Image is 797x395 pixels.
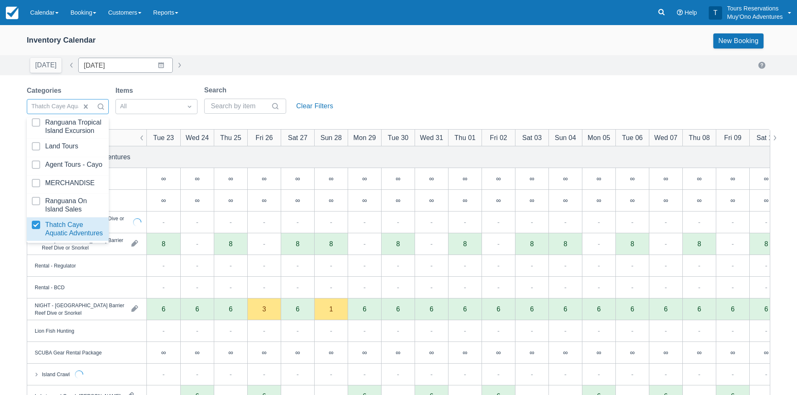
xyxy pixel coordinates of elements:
div: ∞ [463,197,467,204]
div: ∞ [764,175,769,182]
input: Date [78,58,173,73]
div: ∞ [548,168,582,190]
div: - [162,369,164,379]
div: - [196,326,198,336]
div: SCUBA Gear Rental Package [35,349,102,356]
div: ∞ [630,197,635,204]
div: - [497,260,500,270]
div: - [162,217,164,227]
input: Search by item [211,99,269,114]
div: Mon 05 [588,133,610,143]
div: ∞ [396,175,400,182]
div: 6 [448,298,482,320]
div: 8 [564,240,567,247]
div: 6 [381,298,415,320]
div: ∞ [147,342,180,364]
div: - [698,260,700,270]
div: ∞ [664,175,668,182]
div: 6 [195,306,199,312]
div: - [497,282,500,292]
div: 6 [731,306,735,312]
div: ∞ [348,168,381,190]
div: ∞ [314,342,348,364]
div: ∞ [730,197,735,204]
div: ∞ [448,190,482,212]
div: 6 [281,298,314,320]
div: 6 [749,298,783,320]
div: - [497,239,500,249]
div: - [698,326,700,336]
div: ∞ [247,168,281,190]
div: ∞ [463,175,467,182]
span: Search [97,102,105,111]
div: - [464,217,466,227]
div: Wed 31 [420,133,443,143]
div: - [196,369,198,379]
div: ∞ [615,168,649,190]
div: ∞ [314,190,348,212]
div: - [765,217,767,227]
div: ∞ [515,190,548,212]
div: - [397,260,399,270]
div: 6 [214,298,247,320]
div: - [765,282,767,292]
div: - [196,260,198,270]
div: ∞ [496,175,501,182]
div: - [330,326,332,336]
div: ∞ [281,342,314,364]
div: ∞ [597,349,601,356]
div: ∞ [649,342,682,364]
div: - [263,217,265,227]
div: - [598,326,600,336]
button: [DATE] [30,58,62,73]
div: ∞ [247,342,281,364]
div: 8 [396,240,400,247]
div: - [431,369,433,379]
div: - [364,369,366,379]
div: ∞ [281,168,314,190]
div: 6 [530,306,534,312]
div: ∞ [415,342,448,364]
div: - [464,369,466,379]
div: - [196,217,198,227]
div: ∞ [362,175,367,182]
div: ∞ [262,349,267,356]
div: - [631,260,633,270]
div: - [230,369,232,379]
div: ∞ [180,342,214,364]
div: 8 [697,240,701,247]
div: ∞ [214,342,247,364]
div: Sat 03 [522,133,542,143]
div: 6 [764,306,768,312]
div: Fri 02 [490,133,507,143]
div: ∞ [147,190,180,212]
div: - [698,282,700,292]
div: 6 [463,306,467,312]
div: - [230,326,232,336]
div: - [497,369,500,379]
div: Sat 10 [756,133,776,143]
div: ∞ [682,168,716,190]
p: Tours Reservations [727,4,783,13]
div: - [665,217,667,227]
div: ∞ [563,197,568,204]
div: - [765,326,767,336]
div: - [230,260,232,270]
div: - [665,239,667,249]
div: Wed 24 [186,133,209,143]
div: - [698,217,700,227]
div: - [598,282,600,292]
div: Tue 06 [622,133,643,143]
div: - [297,326,299,336]
img: checkfront-main-nav-mini-logo.png [6,7,18,19]
div: 6 [348,298,381,320]
div: ∞ [429,197,434,204]
div: PM - [GEOGRAPHIC_DATA] Barrier Reef Dive or Snorkel [42,236,125,251]
div: - [431,260,433,270]
div: Thu 25 [220,133,241,143]
div: 6 [396,306,400,312]
div: ∞ [630,175,635,182]
div: - [464,260,466,270]
div: Rental - Regulator [35,262,76,269]
div: ∞ [228,349,233,356]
